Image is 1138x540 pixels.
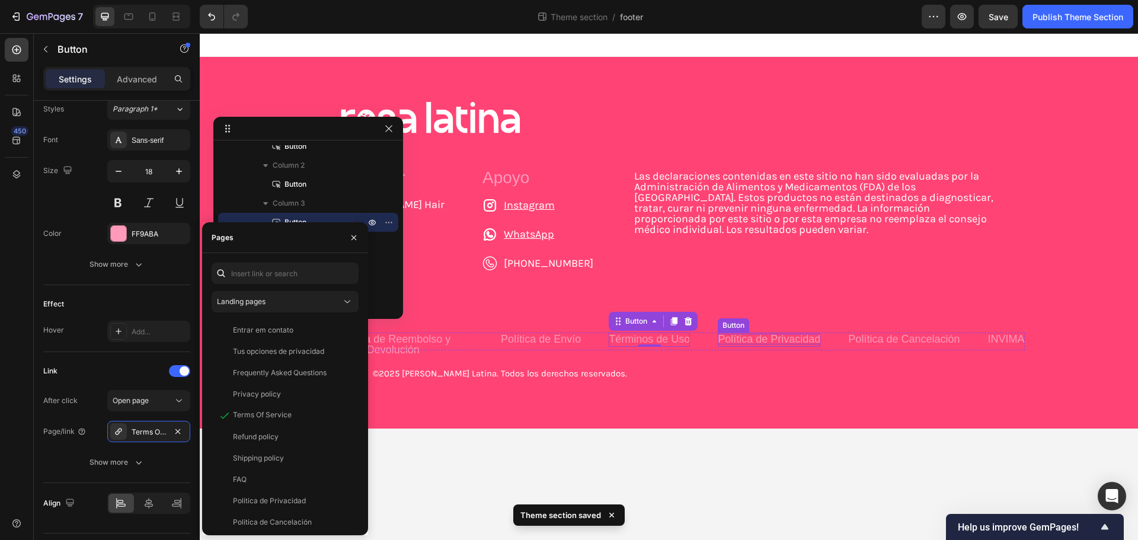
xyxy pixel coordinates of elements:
[979,5,1018,28] button: Save
[304,165,355,178] a: Instagram
[304,194,354,207] a: WhatsApp
[284,216,306,228] span: Button
[284,178,306,190] span: Button
[43,325,64,335] div: Hover
[284,140,306,152] span: Button
[1032,11,1123,23] div: Publish Theme Section
[132,327,187,337] div: Add...
[43,496,77,512] div: Align
[520,509,601,521] p: Theme section saved
[958,520,1112,534] button: Show survey - Help us improve GemPages!
[43,254,190,275] button: Show more
[132,135,187,146] div: Sans-serif
[423,283,450,293] div: Button
[233,432,279,442] div: Refund policy
[117,73,157,85] p: Advanced
[989,12,1008,22] span: Save
[107,390,190,411] button: Open page
[200,33,1138,540] iframe: Design area
[304,223,394,237] span: [PHONE_NUMBER]
[233,325,293,335] div: Entrar em contato
[43,395,78,406] div: After click
[233,346,324,357] div: Tus opciones de privacidad
[233,453,284,464] div: Shipping policy
[648,301,760,311] p: Política de Cancelación
[518,300,621,312] a: Política de Privacidad
[958,522,1098,533] span: Help us improve GemPages!
[283,136,330,153] p: Apoyo
[233,496,306,506] div: Política de Privacidad
[1098,482,1126,510] div: Open Intercom Messenger
[233,410,292,420] div: Terms Of Service
[113,104,158,114] span: Paragraph 1*
[114,301,274,322] p: Política de Reembolso y Devolución
[132,427,166,437] div: Terms Of Service
[43,299,64,309] div: Effect
[518,301,621,311] p: Política de Privacidad
[301,301,381,311] p: Política de Envío
[217,297,266,306] span: Landing pages
[273,159,305,171] span: Column 2
[78,9,83,24] p: 7
[301,300,381,312] a: Política de Envío
[173,336,766,345] p: ©2025 [PERSON_NAME] Latina. Todos los derechos reservados.
[89,258,145,270] div: Show more
[233,474,247,485] div: FAQ
[212,232,234,243] div: Pages
[43,163,75,179] div: Size
[612,11,615,23] span: /
[43,366,57,376] div: Link
[788,300,824,312] a: INVIMA
[212,263,359,284] input: Insert link or search
[233,389,281,400] div: Privacy policy
[648,300,760,312] a: Política de Cancelación
[59,73,92,85] p: Settings
[89,456,145,468] div: Show more
[11,126,28,136] div: 450
[548,11,610,23] span: Theme section
[43,426,87,437] div: Page/link
[114,305,274,317] a: Política de Reembolso y Devolución
[57,42,158,56] p: Button
[200,5,248,28] div: Undo/Redo
[788,301,824,311] p: INVIMA
[132,229,187,239] div: FF9ABA
[43,135,58,145] div: Font
[409,301,490,311] p: Términos de Uso
[233,517,312,528] div: Política de Cancelación
[273,197,305,209] span: Column 3
[107,98,190,120] button: Paragraph 1*
[43,228,62,239] div: Color
[434,138,796,202] p: Las declaraciones contenidas en este sitio no han sido evaluadas por la Administración de Aliment...
[43,452,190,473] button: Show more
[43,104,64,114] div: Styles
[1022,5,1133,28] button: Publish Theme Section
[620,11,643,23] span: footer
[113,396,149,405] span: Open page
[233,368,327,378] div: Frequently Asked Questions
[212,291,359,312] button: Landing pages
[5,5,88,28] button: 7
[520,287,547,298] div: Button
[409,300,490,312] a: Términos de Uso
